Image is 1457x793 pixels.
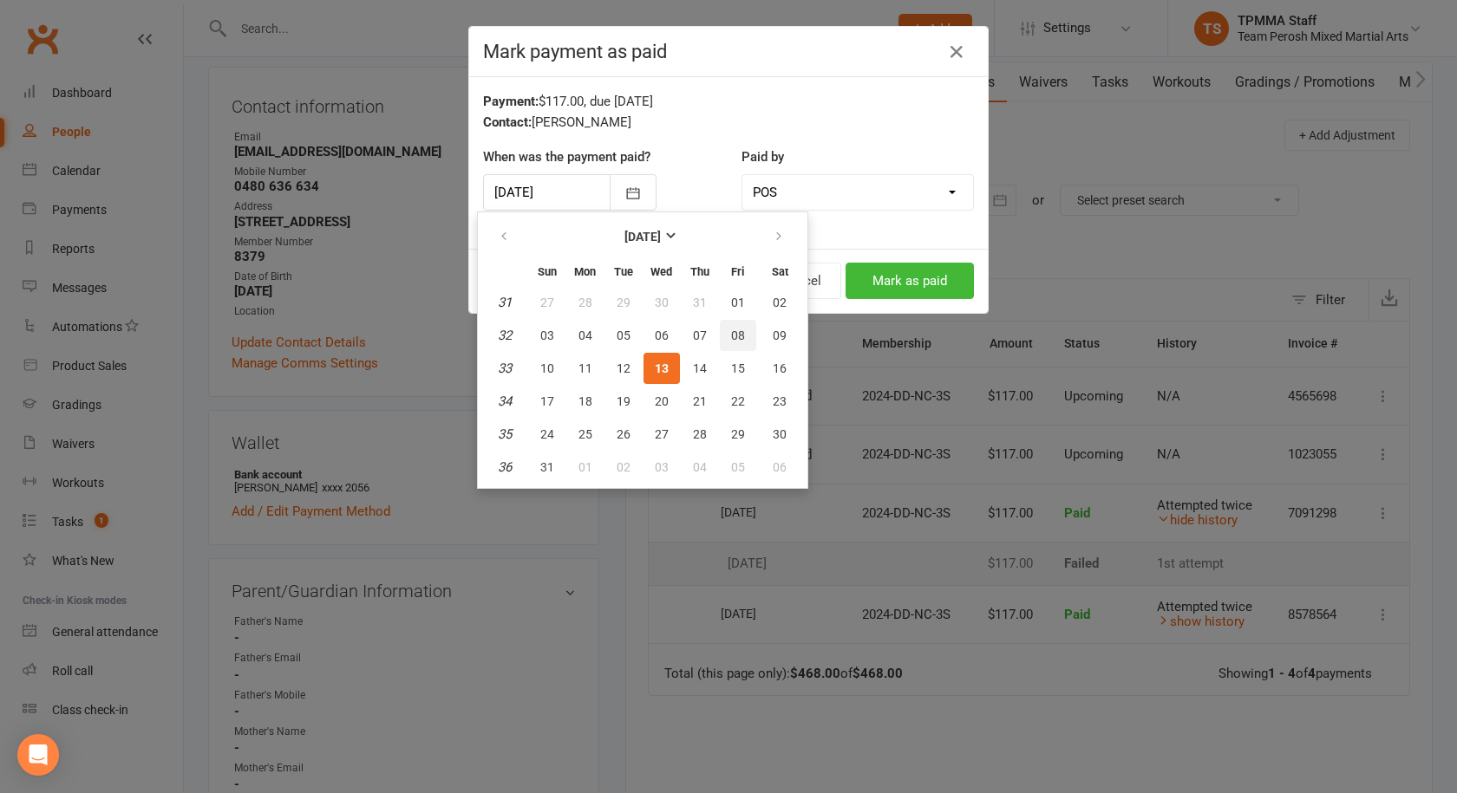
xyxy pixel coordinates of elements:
[578,361,592,375] span: 11
[567,320,604,351] button: 04
[567,452,604,483] button: 01
[529,419,565,450] button: 24
[644,452,680,483] button: 03
[617,328,630,342] span: 05
[617,296,630,309] span: 29
[498,295,512,310] em: 31
[605,287,642,318] button: 29
[540,427,554,441] span: 24
[644,320,680,351] button: 06
[483,146,650,167] label: When was the payment paid?
[758,320,802,351] button: 09
[578,394,592,408] span: 18
[731,361,745,375] span: 15
[605,419,642,450] button: 26
[574,265,596,278] small: Monday
[498,328,512,343] em: 32
[538,265,557,278] small: Sunday
[655,460,669,474] span: 03
[605,452,642,483] button: 02
[693,394,707,408] span: 21
[617,460,630,474] span: 02
[731,427,745,441] span: 29
[682,419,718,450] button: 28
[720,452,756,483] button: 05
[617,361,630,375] span: 12
[720,353,756,384] button: 15
[567,287,604,318] button: 28
[758,419,802,450] button: 30
[498,361,512,376] em: 33
[742,146,784,167] label: Paid by
[540,394,554,408] span: 17
[720,287,756,318] button: 01
[567,353,604,384] button: 11
[644,353,680,384] button: 13
[578,427,592,441] span: 25
[498,459,512,475] em: 36
[17,734,59,776] div: Open Intercom Messenger
[758,386,802,417] button: 23
[540,296,554,309] span: 27
[567,386,604,417] button: 18
[773,296,787,309] span: 02
[483,94,539,109] strong: Payment:
[578,328,592,342] span: 04
[578,296,592,309] span: 28
[540,460,554,474] span: 31
[720,419,756,450] button: 29
[682,386,718,417] button: 21
[758,452,802,483] button: 06
[644,386,680,417] button: 20
[483,91,974,112] div: $117.00, due [DATE]
[605,320,642,351] button: 05
[682,320,718,351] button: 07
[773,328,787,342] span: 09
[650,265,672,278] small: Wednesday
[846,263,974,299] button: Mark as paid
[483,112,974,133] div: [PERSON_NAME]
[693,427,707,441] span: 28
[529,353,565,384] button: 10
[731,265,744,278] small: Friday
[529,287,565,318] button: 27
[624,230,661,244] strong: [DATE]
[693,460,707,474] span: 04
[540,328,554,342] span: 03
[720,386,756,417] button: 22
[773,427,787,441] span: 30
[682,353,718,384] button: 14
[540,361,554,375] span: 10
[690,265,709,278] small: Thursday
[772,265,788,278] small: Saturday
[644,287,680,318] button: 30
[693,328,707,342] span: 07
[498,426,512,442] em: 35
[655,361,669,375] span: 13
[682,452,718,483] button: 04
[483,41,974,62] h4: Mark payment as paid
[529,386,565,417] button: 17
[773,361,787,375] span: 16
[605,353,642,384] button: 12
[758,353,802,384] button: 16
[655,296,669,309] span: 30
[567,419,604,450] button: 25
[731,394,745,408] span: 22
[483,114,532,130] strong: Contact:
[943,38,970,66] button: Close
[773,394,787,408] span: 23
[693,296,707,309] span: 31
[578,460,592,474] span: 01
[617,394,630,408] span: 19
[731,328,745,342] span: 08
[529,452,565,483] button: 31
[693,361,707,375] span: 14
[614,265,633,278] small: Tuesday
[731,296,745,309] span: 01
[644,419,680,450] button: 27
[655,427,669,441] span: 27
[655,394,669,408] span: 20
[605,386,642,417] button: 19
[731,460,745,474] span: 05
